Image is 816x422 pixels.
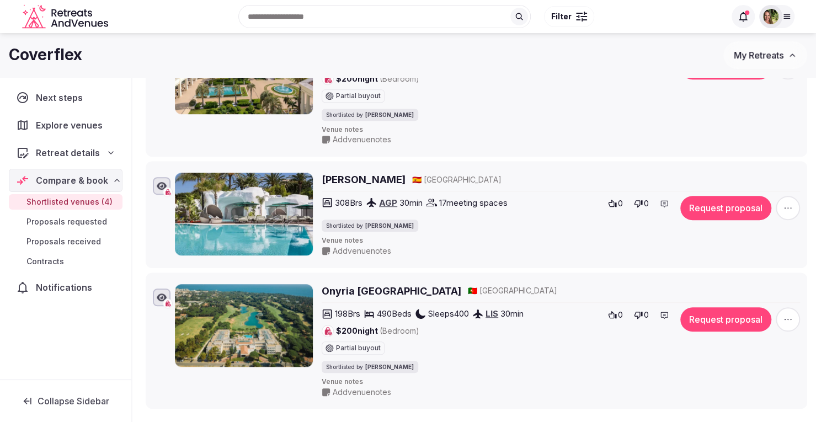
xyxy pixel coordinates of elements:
img: Don Carlos Marbella [175,173,313,255]
span: 0 [618,309,623,320]
span: Venue notes [322,377,800,387]
span: 30 min [399,197,423,209]
span: Add venue notes [333,134,391,145]
button: 0 [605,307,626,323]
a: Shortlisted venues (4) [9,194,122,210]
svg: Retreats and Venues company logo [22,4,110,29]
span: 30 min [500,308,524,319]
h1: Coverflex [9,44,82,66]
span: Contracts [26,256,64,267]
img: Onyria Quinta da Marinha Hotel [175,284,313,367]
span: 198 Brs [335,308,360,319]
span: Retreat details [36,146,100,159]
span: [GEOGRAPHIC_DATA] [424,174,502,185]
span: Add venue notes [333,245,391,257]
span: [PERSON_NAME] [365,111,414,119]
div: Shortlisted by [322,220,418,232]
button: Collapse Sidebar [9,389,122,413]
span: Next steps [36,91,87,104]
span: 308 Brs [335,197,362,209]
span: Explore venues [36,119,107,132]
a: Next steps [9,86,122,109]
span: 490 Beds [377,308,412,319]
a: Contracts [9,254,122,269]
span: 0 [644,198,649,209]
button: 🇵🇹 [468,285,477,296]
span: Compare & book [36,174,108,187]
span: Venue notes [322,125,800,135]
a: AGP [379,197,397,208]
span: 0 [618,198,623,209]
a: Explore venues [9,114,122,137]
span: Add venue notes [333,387,391,398]
span: Partial buyout [336,93,381,99]
a: Proposals received [9,234,122,249]
span: Shortlisted venues (4) [26,196,113,207]
span: [GEOGRAPHIC_DATA] [479,285,557,296]
a: Onyria [GEOGRAPHIC_DATA] [322,284,461,298]
span: 0 [644,309,649,320]
button: 0 [631,196,652,211]
span: $200 night [336,325,419,336]
span: 17 meeting spaces [439,197,508,209]
span: Partial buyout [336,345,381,351]
span: [PERSON_NAME] [365,363,414,371]
span: (Bedroom) [380,74,419,83]
span: Sleeps 400 [428,308,469,319]
span: Proposals received [26,236,101,247]
a: LIS [486,308,498,319]
img: Shay Tippie [763,9,778,24]
button: 🇪🇸 [412,174,422,185]
button: Filter [544,6,594,27]
span: [PERSON_NAME] [365,222,414,229]
div: Shortlisted by [322,109,418,121]
button: Request proposal [680,307,771,332]
span: 🇪🇸 [412,175,422,184]
button: 0 [605,196,626,211]
div: Shortlisted by [322,361,418,373]
span: My Retreats [734,50,783,61]
button: 0 [631,307,652,323]
span: Filter [551,11,572,22]
span: 🇵🇹 [468,286,477,295]
a: Proposals requested [9,214,122,229]
span: Notifications [36,281,97,294]
span: Venue notes [322,236,800,245]
span: Collapse Sidebar [38,396,109,407]
span: (Bedroom) [380,326,419,335]
span: $200 night [336,73,419,84]
a: [PERSON_NAME] [322,173,406,186]
button: My Retreats [723,41,807,69]
a: Visit the homepage [22,4,110,29]
span: Proposals requested [26,216,107,227]
a: Notifications [9,276,122,299]
button: Request proposal [680,196,771,220]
